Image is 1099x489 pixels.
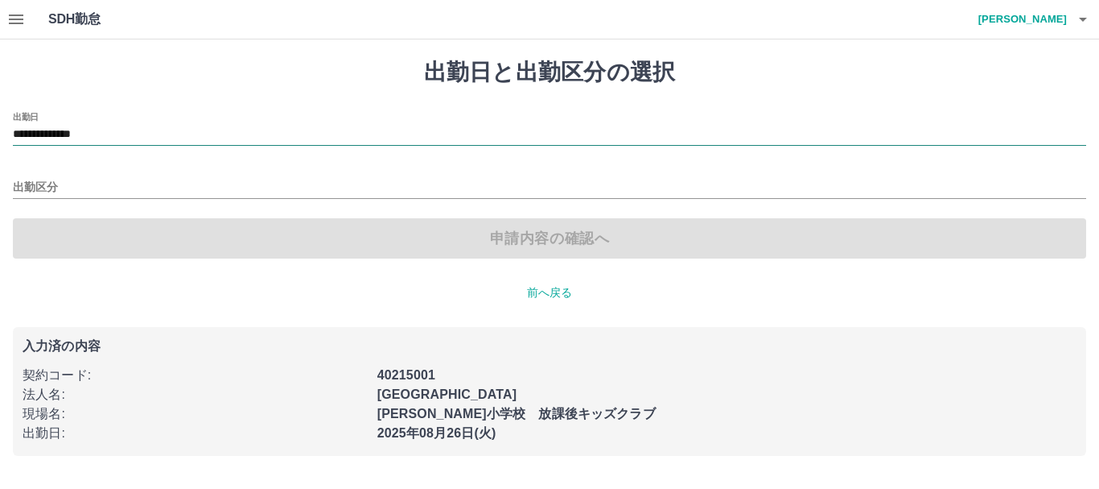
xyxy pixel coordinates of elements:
[377,407,656,421] b: [PERSON_NAME]小学校 放課後キッズクラブ
[23,385,368,404] p: 法人名 :
[13,110,39,122] label: 出勤日
[23,424,368,443] p: 出勤日 :
[23,340,1076,353] p: 入力済の内容
[377,368,435,382] b: 40215001
[13,284,1086,301] p: 前へ戻る
[13,59,1086,86] h1: 出勤日と出勤区分の選択
[23,404,368,424] p: 現場名 :
[377,387,517,401] b: [GEOGRAPHIC_DATA]
[377,426,496,440] b: 2025年08月26日(火)
[23,366,368,385] p: 契約コード :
